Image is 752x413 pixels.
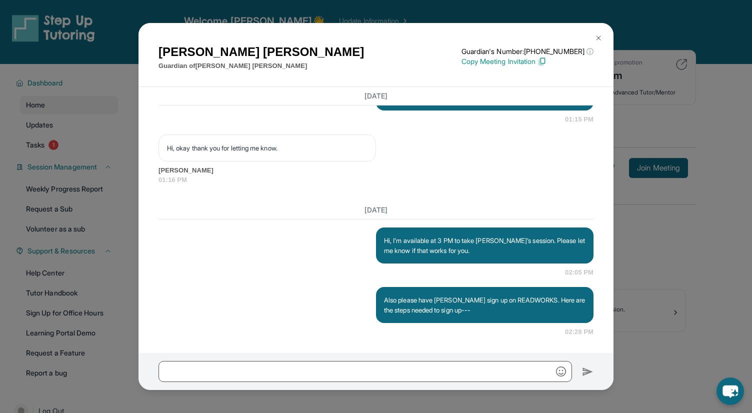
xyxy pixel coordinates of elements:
button: chat-button [716,377,744,405]
span: 01:15 PM [565,114,593,124]
img: Emoji [556,366,566,376]
img: Copy Icon [537,57,546,66]
h3: [DATE] [158,91,593,101]
img: Send icon [582,366,593,378]
p: Guardian of [PERSON_NAME] [PERSON_NAME] [158,61,364,71]
span: [PERSON_NAME] [158,165,593,175]
h1: [PERSON_NAME] [PERSON_NAME] [158,43,364,61]
p: Also please have [PERSON_NAME] sign up on READWORKS. Here are the steps needed to sign up--- [384,295,585,315]
img: Close Icon [594,34,602,42]
span: 02:28 PM [565,327,593,337]
p: Guardian's Number: [PHONE_NUMBER] [461,46,593,56]
p: Hi, I’m available at 3 PM to take [PERSON_NAME]’s session. Please let me know if that works for you. [384,235,585,255]
h3: [DATE] [158,205,593,215]
span: 02:05 PM [565,267,593,277]
p: Copy Meeting Invitation [461,56,593,66]
span: ⓘ [586,46,593,56]
p: Hi, okay thank you for letting me know. [167,143,367,153]
span: 01:16 PM [158,175,593,185]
